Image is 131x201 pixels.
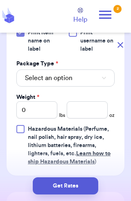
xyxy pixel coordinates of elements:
[113,5,122,13] div: 2
[80,29,115,53] span: Print username on label
[16,60,58,68] label: Package Type
[16,93,39,101] label: Weight
[73,15,87,25] span: Help
[28,29,64,53] span: Print item name on label
[16,69,115,87] button: Select an option
[25,73,72,83] span: Select an option
[28,126,82,132] span: Hazardous Materials
[33,177,98,194] button: Get Rates
[109,112,115,118] span: oz
[59,112,65,118] span: lbs
[28,126,111,165] span: (Perfume, nail polish, hair spray, dry ice, lithium batteries, firearms, lighters, fuels, etc. )
[73,8,87,25] a: Help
